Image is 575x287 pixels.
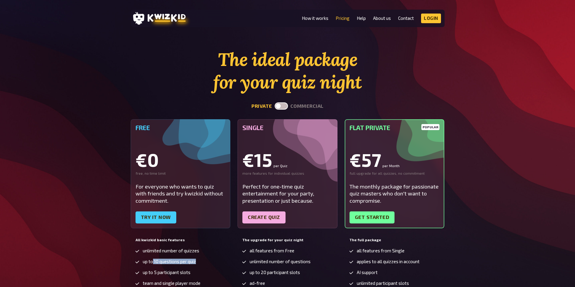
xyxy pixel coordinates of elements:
div: €15 [242,151,333,169]
span: all features from Single [357,248,404,253]
small: per Month [382,164,400,167]
h5: The upgrade for your quiz night [242,238,333,242]
h5: The full package [350,238,440,242]
a: Get started [350,211,395,223]
h5: All kwizkid basic features [136,238,226,242]
h5: Flat Private [350,124,440,131]
button: private [251,103,272,109]
div: The monthly package for passionate quiz masters who don't want to compromise. [350,183,440,204]
span: up to 10 questions per quiz [143,259,196,264]
div: Perfect for one-time quiz entertainment for your party, presentation or just because. [242,183,333,204]
div: €0 [136,151,226,169]
span: unlimited number of quizzes [143,248,199,253]
div: full upgrade for all quizzes, no commitment [350,171,440,176]
a: Try it now [136,211,176,223]
a: Login [421,14,441,23]
div: free, no time limit [136,171,226,176]
h1: The ideal package for your quiz night [131,48,445,93]
div: For everyone who wants to quiz with friends and try kwizkid without commitment. [136,183,226,204]
span: up to 5 participant slots [143,270,190,275]
span: up to 20 participant slots [250,270,300,275]
span: unlimited participant slots [357,281,409,286]
small: per Quiz [273,164,287,167]
a: How it works [302,16,328,21]
span: all features from Free [250,248,294,253]
a: Create quiz [242,211,286,223]
a: Contact [398,16,414,21]
div: €57 [350,151,440,169]
span: AI support [357,270,378,275]
span: ad-free [250,281,265,286]
h5: Free [136,124,226,131]
button: commercial [290,103,324,109]
a: Pricing [336,16,350,21]
span: applies to all quizzes in account [357,259,420,264]
span: team and single player mode [143,281,200,286]
span: unlimited number of questions [250,259,311,264]
a: Help [357,16,366,21]
h5: Single [242,124,333,131]
div: more features for individual quizzes [242,171,333,176]
a: About us [373,16,391,21]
